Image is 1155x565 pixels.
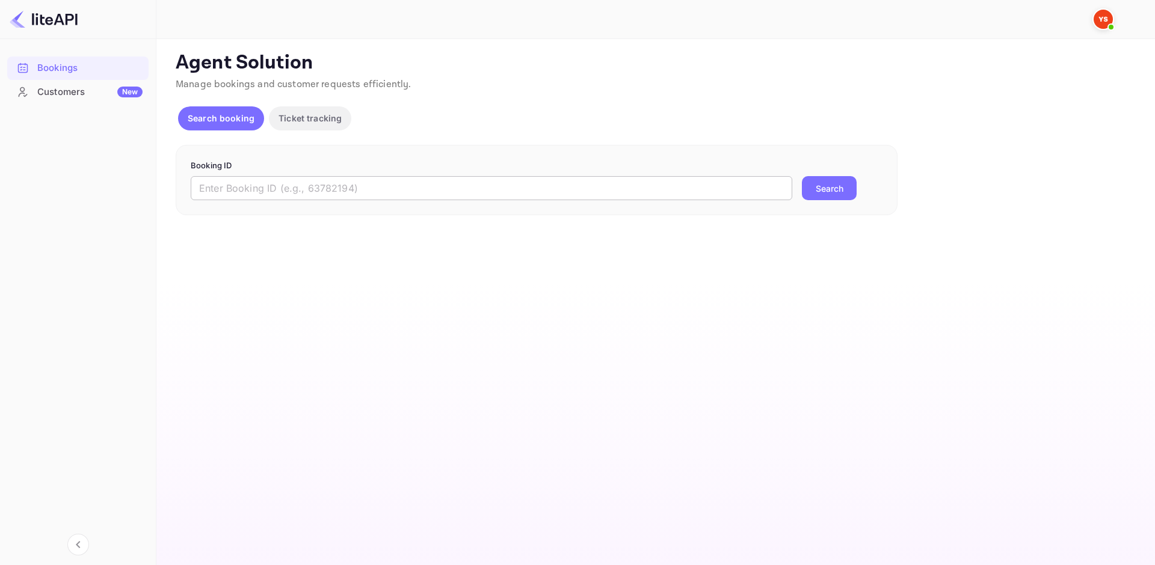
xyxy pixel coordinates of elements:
img: LiteAPI logo [10,10,78,29]
p: Ticket tracking [279,112,342,124]
input: Enter Booking ID (e.g., 63782194) [191,176,792,200]
div: Bookings [7,56,149,80]
a: Bookings [7,56,149,79]
p: Booking ID [191,160,882,172]
div: Bookings [37,61,143,75]
span: Manage bookings and customer requests efficiently. [176,78,411,91]
button: Collapse navigation [67,534,89,555]
button: Search [802,176,857,200]
div: New [117,87,143,97]
p: Search booking [188,112,254,124]
img: Yandex Support [1094,10,1113,29]
div: Customers [37,85,143,99]
a: CustomersNew [7,81,149,103]
div: CustomersNew [7,81,149,104]
p: Agent Solution [176,51,1133,75]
